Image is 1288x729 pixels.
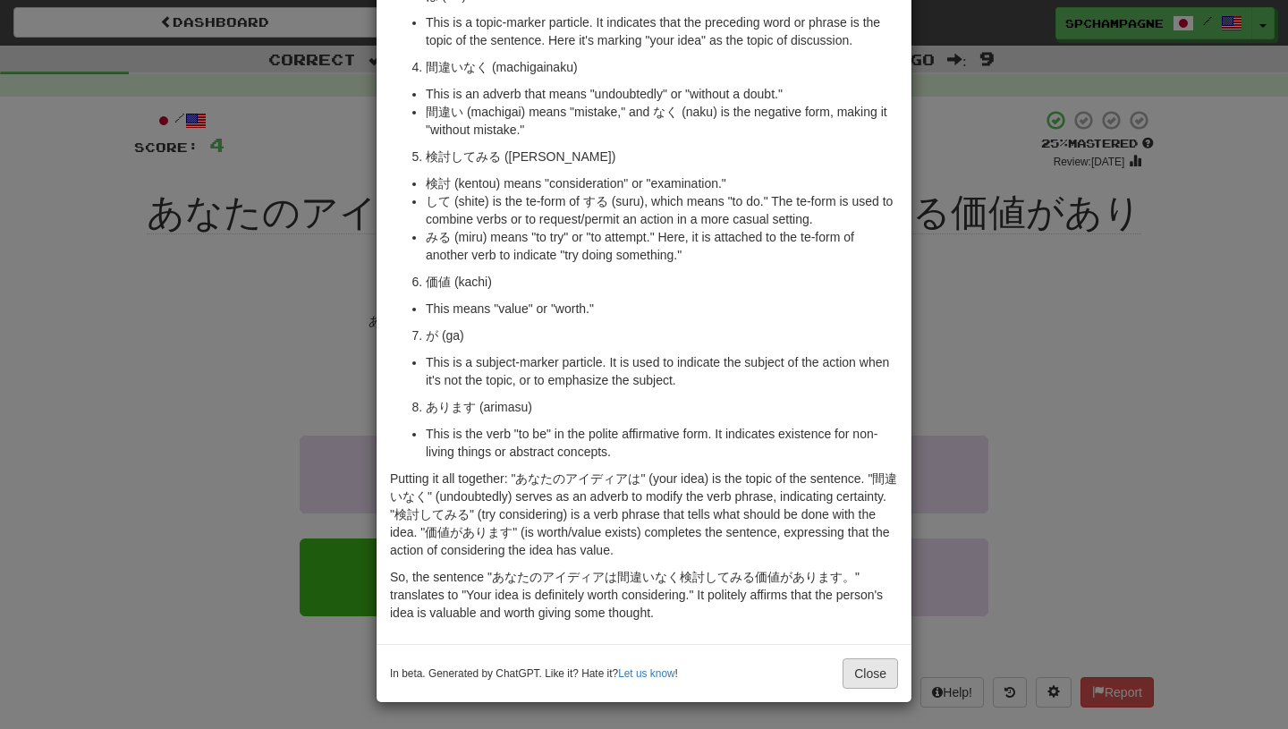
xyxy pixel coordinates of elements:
[426,192,898,228] li: して (shite) is the te-form of する (suru), which means "to do." The te-form is used to combine verbs...
[390,666,678,682] small: In beta. Generated by ChatGPT. Like it? Hate it? !
[426,148,898,165] li: 検討してみる ([PERSON_NAME])
[426,13,898,49] li: This is a topic-marker particle. It indicates that the preceding word or phrase is the topic of t...
[390,568,898,622] p: So, the sentence "あなたのアイディアは間違いなく検討してみる価値があります。" translates to "Your idea is definitely worth con...
[426,398,898,416] li: あります (arimasu)
[426,103,898,139] li: 間違い (machigai) means "mistake," and なく (naku) is the negative form, making it "without mistake."
[426,300,898,318] li: This means "value" or "worth."
[843,658,898,689] button: Close
[426,425,898,461] li: This is the verb "to be" in the polite affirmative form. It indicates existence for non-living th...
[426,353,898,389] li: This is a subject-marker particle. It is used to indicate the subject of the action when it's not...
[426,174,898,192] li: 検討 (kentou) means "consideration" or "examination."
[426,58,898,76] li: 間違いなく (machigainaku)
[426,85,898,103] li: This is an adverb that means "undoubtedly" or "without a doubt."
[426,273,898,291] li: 価値 (kachi)
[618,667,674,680] a: Let us know
[390,470,898,559] p: Putting it all together: "あなたのアイディアは" (your idea) is the topic of the sentence. "間違いなく" (undoubte...
[426,326,898,344] li: が (ga)
[426,228,898,264] li: みる (miru) means "to try" or "to attempt." Here, it is attached to the te-form of another verb to ...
